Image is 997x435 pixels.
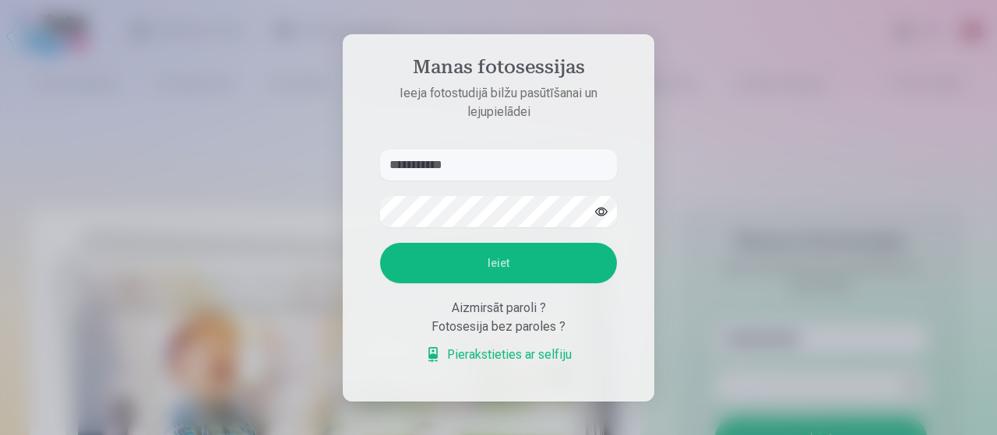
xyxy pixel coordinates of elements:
h4: Manas fotosessijas [365,56,632,84]
p: Ieeja fotostudijā bilžu pasūtīšanai un lejupielādei [365,84,632,121]
button: Ieiet [380,243,617,283]
div: Fotosesija bez paroles ? [380,317,617,336]
a: Pierakstieties ar selfiju [425,346,572,364]
div: Aizmirsāt paroli ? [380,299,617,317]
